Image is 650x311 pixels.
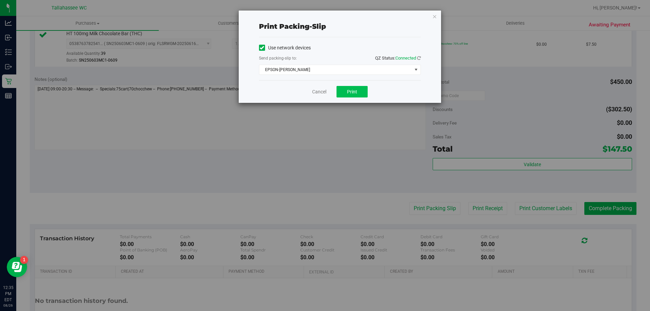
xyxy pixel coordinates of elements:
[259,65,412,74] span: EPSON-[PERSON_NAME]
[375,55,421,61] span: QZ Status:
[259,44,311,51] label: Use network devices
[337,86,368,97] button: Print
[347,89,357,94] span: Print
[395,55,416,61] span: Connected
[312,88,326,95] a: Cancel
[259,55,297,61] label: Send packing-slip to:
[412,65,420,74] span: select
[20,256,28,264] iframe: Resource center unread badge
[259,22,326,30] span: Print packing-slip
[7,257,27,277] iframe: Resource center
